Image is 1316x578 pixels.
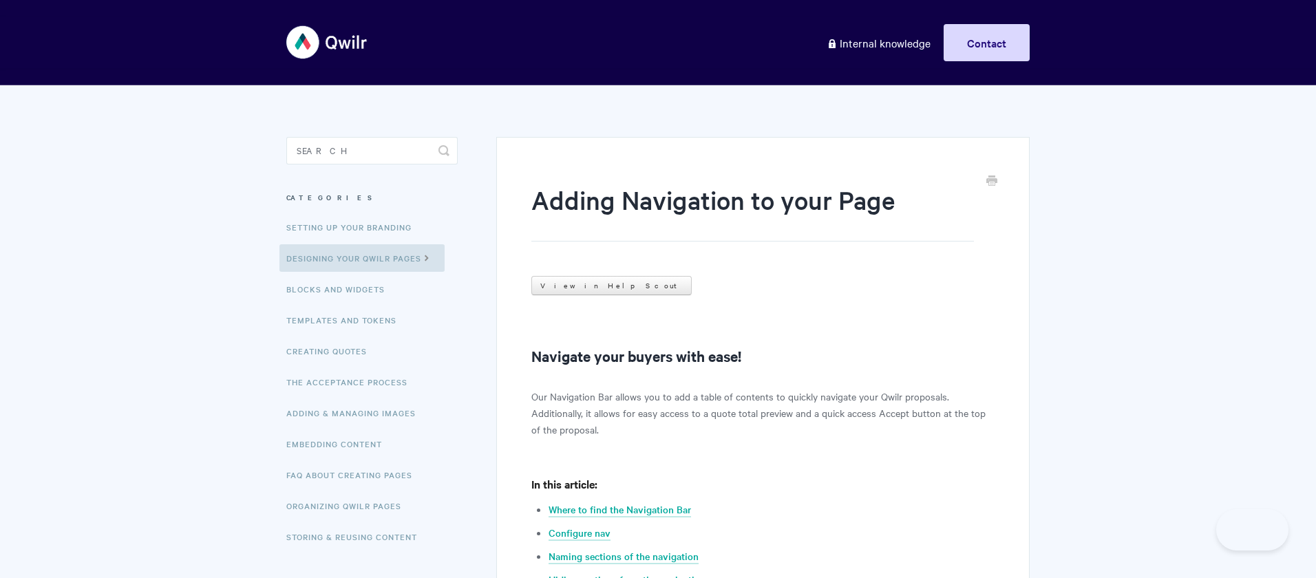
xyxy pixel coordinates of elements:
a: View in Help Scout [531,276,692,295]
a: Designing Your Qwilr Pages [279,244,445,272]
a: Creating Quotes [286,337,377,365]
a: Blocks and Widgets [286,275,395,303]
a: Setting up your Branding [286,213,422,241]
b: In this article: [531,476,597,491]
input: Search [286,137,458,164]
a: Embedding Content [286,430,392,458]
a: Where to find the Navigation Bar [549,502,691,517]
a: Templates and Tokens [286,306,407,334]
a: Configure nav [549,526,611,541]
img: Qwilr Help Center [286,17,368,68]
a: Organizing Qwilr Pages [286,492,412,520]
a: Storing & Reusing Content [286,523,427,550]
h3: Categories [286,185,458,210]
h2: Navigate your buyers with ease! [531,345,995,367]
a: The Acceptance Process [286,368,418,396]
a: FAQ About Creating Pages [286,461,423,489]
h1: Adding Navigation to your Page [531,182,974,242]
a: Naming sections of the navigation [549,549,699,564]
a: Print this Article [986,174,997,189]
a: Contact [944,24,1030,61]
a: Adding & Managing Images [286,399,426,427]
p: Our Navigation Bar allows you to add a table of contents to quickly navigate your Qwilr proposals... [531,388,995,438]
a: Internal knowledge [816,24,941,61]
iframe: Toggle Customer Support [1216,509,1288,550]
